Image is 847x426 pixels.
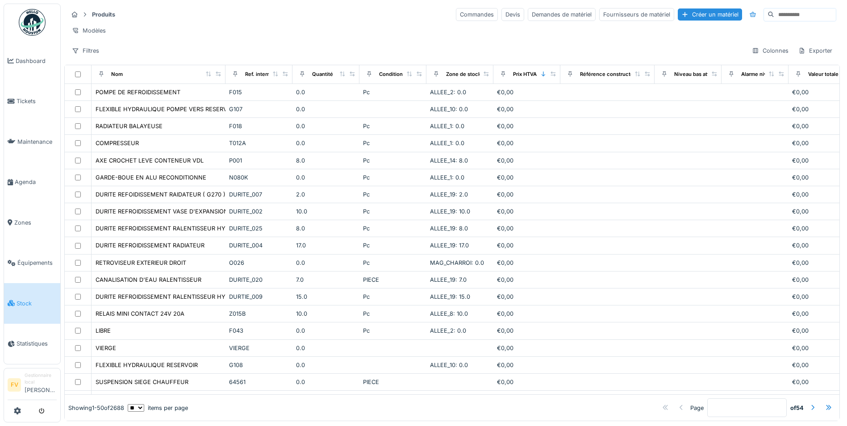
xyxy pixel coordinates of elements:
a: Zones [4,202,60,243]
a: Stock [4,283,60,324]
div: Fournisseurs de matériel [599,8,674,21]
li: [PERSON_NAME] [25,372,57,398]
span: Maintenance [17,138,57,146]
div: Référence constructeur [580,71,638,78]
div: €0,00 [497,309,557,318]
span: ALLEE_8: 10.0 [430,310,468,317]
span: ALLEE_19: 2.0 [430,191,468,198]
div: €0,00 [497,276,557,284]
div: G108 [229,361,289,369]
div: €0,00 [497,292,557,301]
div: 15.0 [296,292,356,301]
div: Pc [363,122,423,130]
div: 64561 [229,378,289,386]
div: 0.0 [296,259,356,267]
div: €0,00 [497,224,557,233]
span: ALLEE_2: 0.0 [430,327,466,334]
div: €0,00 [497,88,557,96]
span: ALLEE_19: 10.0 [430,208,470,215]
a: Équipements [4,243,60,284]
div: 0.0 [296,326,356,335]
div: Exporter [794,44,836,57]
div: CANALISATION D'EAU RALENTISSEUR [96,276,201,284]
span: Dashboard [16,57,57,65]
div: items per page [128,403,188,412]
div: €0,00 [497,122,557,130]
div: PIECE [363,276,423,284]
span: Statistiques [17,339,57,348]
div: €0,00 [497,190,557,199]
div: Niveau bas atteint ? [674,71,722,78]
div: Pc [363,190,423,199]
div: 17.0 [296,241,356,250]
div: €0,00 [497,139,557,147]
strong: of 54 [790,403,804,412]
span: ALLEE_10: 0.0 [430,106,468,113]
div: Pc [363,259,423,267]
div: G107 [229,105,289,113]
span: ALLEE_19: 8.0 [430,225,468,232]
a: Tickets [4,81,60,122]
div: Devis [501,8,524,21]
div: RADIATEUR BALAYEUSE [96,122,163,130]
span: Équipements [17,259,57,267]
span: ALLEE_19: 15.0 [430,293,470,300]
span: ALLEE_1: 0.0 [430,174,464,181]
div: SUSPENSION SIEGE CHAUFFEUR [96,378,188,386]
div: €0,00 [497,105,557,113]
div: DURITE REFROIDISSEMENT RADIATEUR [96,241,204,250]
a: FV Gestionnaire local[PERSON_NAME] [8,372,57,400]
div: DURITE_002 [229,207,289,216]
span: ALLEE_10: 0.0 [430,362,468,368]
span: ALLEE_1: 0.0 [430,123,464,129]
div: DURITE REFROIDISSEMENT RALENTISSEUR HYDRAULIQUE [96,292,259,301]
span: Stock [17,299,57,308]
div: Demandes de matériel [528,8,596,21]
div: Nom [111,71,123,78]
div: Pc [363,241,423,250]
div: Z015B [229,309,289,318]
a: Statistiques [4,324,60,364]
div: Valeur totale [808,71,839,78]
div: Pc [363,326,423,335]
div: €0,00 [497,173,557,182]
div: Alarme niveau bas [741,71,786,78]
span: Agenda [15,178,57,186]
div: €0,00 [497,207,557,216]
div: F018 [229,122,289,130]
div: T012A [229,139,289,147]
div: 0.0 [296,361,356,369]
a: Dashboard [4,41,60,81]
a: Agenda [4,162,60,203]
div: FLEXIBLE HYDRAULIQUE POMPE VERS RESERVOIR [96,105,237,113]
div: Pc [363,156,423,165]
div: €0,00 [497,241,557,250]
div: N080K [229,173,289,182]
span: Zones [14,218,57,227]
span: ALLEE_2: 0.0 [430,89,466,96]
span: ALLEE_19: 17.0 [430,242,469,249]
div: 10.0 [296,309,356,318]
div: POMPE DE REFROIDISSEMENT [96,88,180,96]
div: €0,00 [497,259,557,267]
div: Conditionnement [379,71,421,78]
span: ALLEE_14: 8.0 [430,157,468,164]
div: COMPRESSEUR [96,139,139,147]
div: €0,00 [497,344,557,352]
div: GARDE-BOUE EN ALU RECONDITIONNE [96,173,206,182]
div: €0,00 [497,378,557,386]
div: Showing 1 - 50 of 2688 [68,403,124,412]
div: 0.0 [296,344,356,352]
div: Pc [363,173,423,182]
div: €0,00 [497,326,557,335]
div: AXE CROCHET LEVE CONTENEUR VDL [96,156,204,165]
div: Pc [363,309,423,318]
a: Maintenance [4,121,60,162]
div: Ref. interne [245,71,273,78]
div: RETROVISEUR EXTERIEUR DROIT [96,259,186,267]
div: O026 [229,259,289,267]
div: LIBRE [96,326,111,335]
li: FV [8,378,21,392]
strong: Produits [88,10,119,19]
div: 8.0 [296,224,356,233]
